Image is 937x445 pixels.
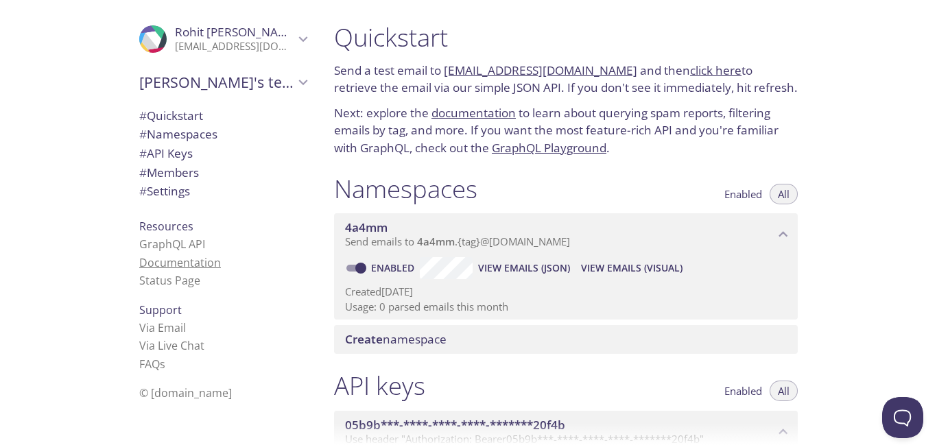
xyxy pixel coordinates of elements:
[139,73,294,92] span: [PERSON_NAME]'s team
[882,397,923,438] iframe: Help Scout Beacon - Open
[139,237,205,252] a: GraphQL API
[492,140,606,156] a: GraphQL Playground
[334,173,477,204] h1: Namespaces
[431,105,516,121] a: documentation
[581,260,683,276] span: View Emails (Visual)
[345,300,787,314] p: Usage: 0 parsed emails this month
[334,104,798,157] p: Next: explore the to learn about querying spam reports, filtering emails by tag, and more. If you...
[128,106,318,125] div: Quickstart
[690,62,742,78] a: click here
[139,357,165,372] a: FAQ
[444,62,637,78] a: [EMAIL_ADDRESS][DOMAIN_NAME]
[128,163,318,182] div: Members
[128,16,318,62] div: Rohit Vishwakarma
[139,255,221,270] a: Documentation
[345,234,570,248] span: Send emails to . {tag} @[DOMAIN_NAME]
[139,165,147,180] span: #
[139,126,147,142] span: #
[160,357,165,372] span: s
[345,331,383,347] span: Create
[128,64,318,100] div: Rohit's team
[175,40,294,53] p: [EMAIL_ADDRESS][DOMAIN_NAME]
[139,145,147,161] span: #
[770,184,798,204] button: All
[334,325,798,354] div: Create namespace
[334,213,798,256] div: 4a4mm namespace
[473,257,576,279] button: View Emails (JSON)
[128,144,318,163] div: API Keys
[175,24,299,40] span: Rohit [PERSON_NAME]
[478,260,570,276] span: View Emails (JSON)
[139,183,190,199] span: Settings
[334,22,798,53] h1: Quickstart
[345,285,787,299] p: Created [DATE]
[139,320,186,335] a: Via Email
[128,125,318,144] div: Namespaces
[417,234,455,248] span: 4a4mm
[369,261,420,274] a: Enabled
[139,338,204,353] a: Via Live Chat
[345,219,388,235] span: 4a4mm
[334,62,798,97] p: Send a test email to and then to retrieve the email via our simple JSON API. If you don't see it ...
[139,183,147,199] span: #
[139,385,232,400] span: © [DOMAIN_NAME]
[576,257,688,279] button: View Emails (Visual)
[139,108,203,123] span: Quickstart
[770,381,798,401] button: All
[334,370,425,401] h1: API keys
[139,165,199,180] span: Members
[139,126,217,142] span: Namespaces
[345,331,447,347] span: namespace
[139,273,200,288] a: Status Page
[139,302,182,317] span: Support
[716,381,770,401] button: Enabled
[139,219,193,234] span: Resources
[139,145,193,161] span: API Keys
[128,182,318,201] div: Team Settings
[716,184,770,204] button: Enabled
[139,108,147,123] span: #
